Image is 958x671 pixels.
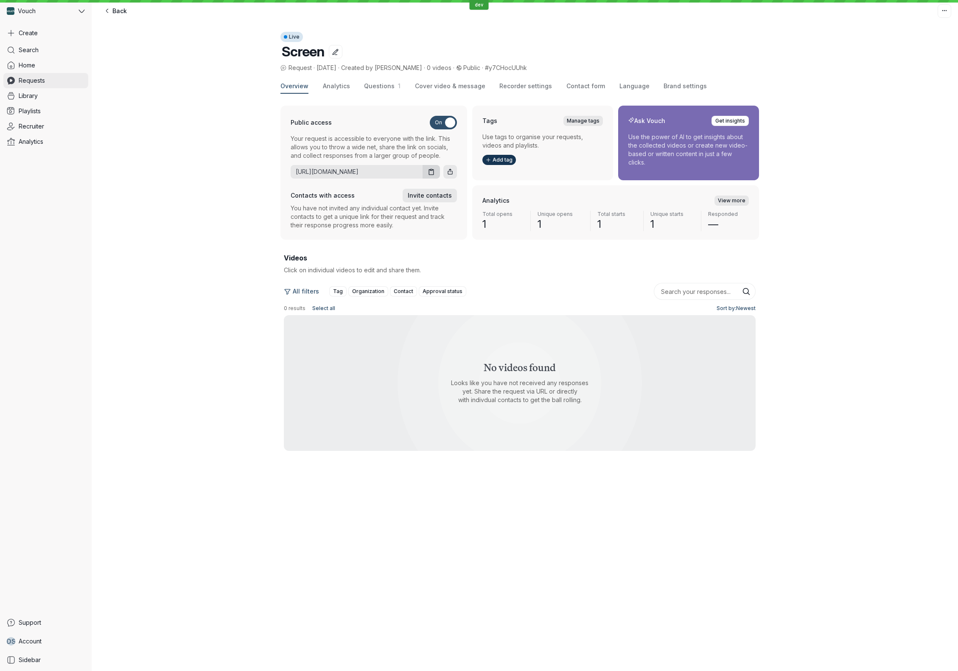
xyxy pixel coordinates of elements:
[628,133,749,167] p: Use the power of AI to get insights about the collected videos or create new video-based or writt...
[3,42,88,58] a: Search
[435,116,442,129] span: On
[6,637,11,646] span: D
[394,287,413,296] span: Contact
[485,64,527,71] span: #y7CHocUUhk
[711,116,749,126] button: Get insights
[98,4,132,18] a: Back
[291,191,355,200] h3: Contacts with access
[3,652,88,668] a: Sidebar
[563,116,603,126] a: Manage tags
[352,287,384,296] span: Organization
[566,82,605,90] span: Contact form
[484,362,556,373] h2: No videos found
[317,64,336,71] span: [DATE]
[19,29,38,37] span: Create
[480,64,485,72] span: ·
[341,64,422,71] span: Created by [PERSON_NAME]
[423,287,462,296] span: Approval status
[408,191,452,200] span: Invite contacts
[291,204,457,229] p: You have not invited any individual contact yet. Invite contacts to get a unique link for their r...
[3,615,88,630] a: Support
[482,117,497,125] h2: Tags
[7,7,14,15] img: Vouch avatar
[19,92,38,100] span: Library
[291,168,419,176] a: [URL][DOMAIN_NAME]
[11,637,16,646] span: S
[3,3,88,19] button: Vouch avatarVouch
[291,118,332,127] h3: Public access
[3,88,88,103] a: Library
[19,46,39,54] span: Search
[423,165,440,179] button: Copy URL
[309,303,339,313] button: Select all
[19,122,44,131] span: Recruiter
[3,103,88,119] a: Playlists
[499,82,552,90] span: Recorder settings
[451,64,456,72] span: ·
[428,379,611,404] div: Looks like you have not received any responses yet. Share the request via URL or directly with in...
[482,196,510,205] h2: Analytics
[19,137,43,146] span: Analytics
[333,287,343,296] span: Tag
[19,656,41,664] span: Sidebar
[619,82,650,90] span: Language
[3,119,88,134] a: Recruiter
[463,64,480,71] span: Public
[329,286,347,296] button: Tag
[403,189,457,202] button: Invite contacts
[3,3,77,19] div: Vouch
[3,25,88,41] button: Create
[718,196,745,205] span: View more
[280,82,308,90] span: Overview
[280,64,312,72] span: Request
[482,218,524,231] span: 1
[415,82,485,90] span: Cover video & message
[715,117,745,125] span: Get insights
[284,285,324,298] button: All filters
[3,73,88,88] a: Requests
[597,218,636,231] span: 1
[3,134,88,149] a: Analytics
[293,287,319,296] span: All filters
[708,211,749,218] span: Responded
[329,45,342,59] button: Edit title
[3,58,88,73] a: Home
[482,211,524,218] span: Total opens
[708,218,749,231] span: —
[312,64,317,72] span: ·
[427,64,451,71] span: 0 videos
[323,82,350,90] span: Analytics
[19,107,41,115] span: Playlists
[443,165,457,179] button: Share
[422,64,427,72] span: ·
[597,211,636,218] span: Total starts
[364,82,395,89] span: Questions
[713,303,756,313] button: Sort by:Newest
[336,64,341,72] span: ·
[650,218,695,231] span: 1
[664,82,707,90] span: Brand settings
[419,286,466,296] button: Approval status
[291,134,457,160] p: Your request is accessible to everyone with the link. This allows you to throw a wide net, share ...
[742,288,751,296] button: Search
[567,117,599,125] span: Manage tags
[284,253,756,263] h2: Videos
[538,211,584,218] span: Unique opens
[312,304,335,313] span: Select all
[482,133,603,150] p: Use tags to organise your requests, videos and playlists.
[284,305,305,312] span: 0 results
[18,7,36,15] span: Vouch
[482,155,516,165] button: Add tag
[3,634,88,649] a: DSAccount
[289,32,300,42] span: Live
[19,61,35,70] span: Home
[112,7,127,15] span: Back
[19,637,42,646] span: Account
[714,196,749,206] a: View more
[395,82,401,89] span: 1
[628,117,665,125] h2: Ask Vouch
[717,304,756,313] span: Sort by: Newest
[19,76,45,85] span: Requests
[390,286,417,296] button: Contact
[348,286,388,296] button: Organization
